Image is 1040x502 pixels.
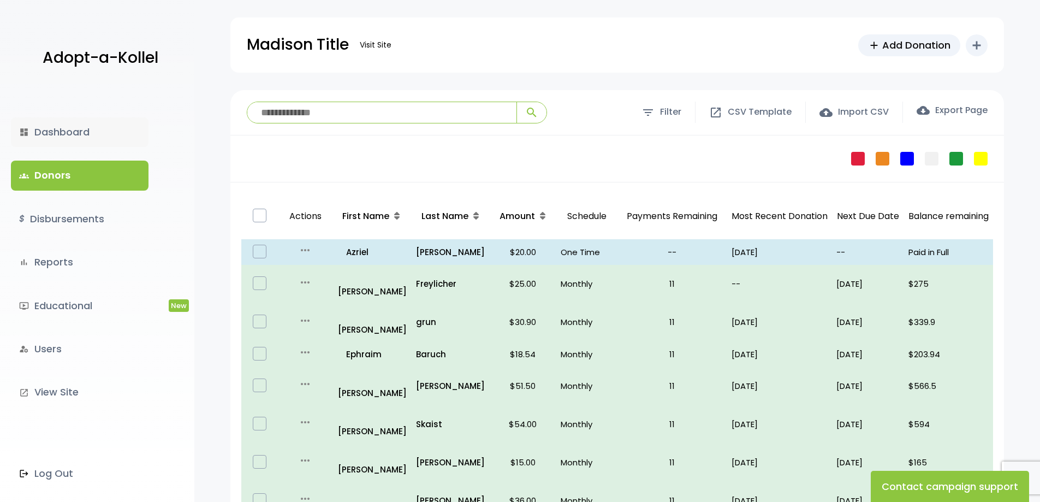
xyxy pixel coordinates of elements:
[494,379,552,393] p: $51.50
[11,291,148,321] a: ondemand_videoEducationalNew
[338,371,407,400] p: [PERSON_NAME]
[621,347,723,362] p: 11
[19,211,25,227] i: $
[11,247,148,277] a: bar_chartReports
[299,416,312,429] i: more_horiz
[338,347,407,362] a: Ephraim
[836,455,900,470] p: [DATE]
[11,204,148,234] a: $Disbursements
[621,276,723,291] p: 11
[908,276,989,291] p: $275
[516,102,546,123] button: search
[836,245,900,259] p: --
[11,377,148,407] a: launchView Site
[732,276,828,291] p: --
[338,269,407,299] a: [PERSON_NAME]
[908,347,989,362] p: $203.94
[732,245,828,259] p: [DATE]
[561,455,613,470] p: Monthly
[338,447,407,477] a: [PERSON_NAME]
[283,198,328,235] p: Actions
[416,347,485,362] a: Baruch
[561,198,613,235] p: Schedule
[621,379,723,393] p: 11
[908,455,989,470] p: $165
[299,377,312,391] i: more_horiz
[917,104,930,117] span: cloud_download
[732,379,828,393] p: [DATE]
[37,32,158,85] a: Adopt-a-Kollel
[494,455,552,470] p: $15.00
[500,210,535,222] span: Amount
[338,245,407,259] a: Azriel
[338,409,407,439] a: [PERSON_NAME]
[561,379,613,393] p: Monthly
[169,299,189,312] span: New
[908,417,989,432] p: $594
[908,315,989,329] p: $339.9
[19,127,29,137] i: dashboard
[416,455,485,470] p: [PERSON_NAME]
[641,106,655,119] span: filter_list
[11,459,148,488] a: Log Out
[299,346,312,359] i: more_horiz
[836,209,900,225] p: Next Due Date
[247,31,349,58] p: Madison Title
[416,315,485,329] a: grun
[917,104,988,117] label: Export Page
[882,38,950,52] span: Add Donation
[299,314,312,327] i: more_horiz
[871,471,1029,502] button: Contact campaign support
[299,454,312,467] i: more_horiz
[836,347,900,362] p: [DATE]
[19,257,29,267] i: bar_chart
[970,39,983,52] i: add
[561,276,613,291] p: Monthly
[908,245,989,259] p: Paid in Full
[416,245,485,259] a: [PERSON_NAME]
[421,210,468,222] span: Last Name
[19,301,29,311] i: ondemand_video
[494,315,552,329] p: $30.90
[299,244,312,257] i: more_horiz
[494,347,552,362] p: $18.54
[494,245,552,259] p: $20.00
[836,315,900,329] p: [DATE]
[728,104,792,120] span: CSV Template
[338,308,407,337] p: [PERSON_NAME]
[19,344,29,354] i: manage_accounts
[732,347,828,362] p: [DATE]
[621,198,723,235] p: Payments Remaining
[966,34,988,56] button: add
[561,315,613,329] p: Monthly
[19,171,29,181] span: groups
[494,417,552,432] p: $54.00
[342,210,389,222] span: First Name
[732,315,828,329] p: [DATE]
[819,106,833,119] span: cloud_upload
[660,104,681,120] span: Filter
[908,379,989,393] p: $566.5
[11,117,148,147] a: dashboardDashboard
[836,417,900,432] p: [DATE]
[561,245,613,259] p: One Time
[621,245,723,259] p: --
[416,417,485,432] a: Skaist
[494,276,552,291] p: $25.00
[525,106,538,119] span: search
[858,34,960,56] a: addAdd Donation
[416,276,485,291] a: Freylicher
[43,44,158,72] p: Adopt-a-Kollel
[709,106,722,119] span: open_in_new
[416,379,485,393] a: [PERSON_NAME]
[908,209,989,225] p: Balance remaining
